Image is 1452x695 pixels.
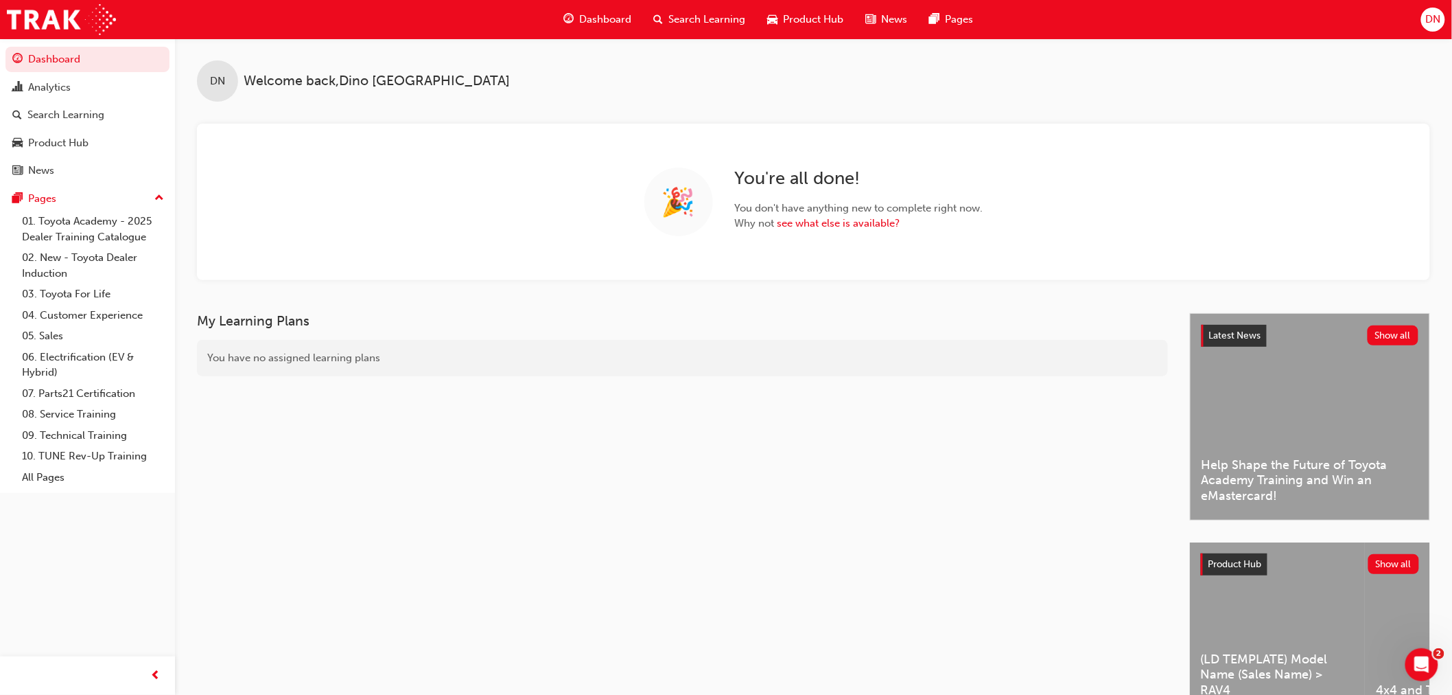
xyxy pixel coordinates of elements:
[210,73,225,89] span: DN
[5,47,169,72] a: Dashboard
[5,130,169,156] a: Product Hub
[16,383,169,405] a: 07. Parts21 Certification
[16,305,169,326] a: 04. Customer Experience
[1209,330,1261,341] span: Latest News
[197,340,1168,376] div: You have no assigned learning plans
[919,5,985,34] a: pages-iconPages
[553,5,643,34] a: guage-iconDashboard
[1433,648,1444,659] span: 2
[16,326,169,347] a: 05. Sales
[564,11,574,28] span: guage-icon
[5,158,169,183] a: News
[16,247,169,284] a: 02. New - Toyota Dealer Induction
[12,165,23,177] span: news-icon
[866,11,876,28] span: news-icon
[16,284,169,305] a: 03. Toyota For Life
[777,217,900,229] a: see what else is available?
[12,137,23,150] span: car-icon
[669,12,746,27] span: Search Learning
[1421,8,1445,32] button: DN
[5,102,169,128] a: Search Learning
[930,11,940,28] span: pages-icon
[5,186,169,212] button: Pages
[16,404,169,425] a: 08. Service Training
[735,201,983,216] span: You don't have anything new to complete right now.
[12,82,23,94] span: chart-icon
[1208,558,1262,570] span: Product Hub
[28,135,89,151] div: Product Hub
[244,73,510,89] span: Welcome back , Dino [GEOGRAPHIC_DATA]
[27,107,104,123] div: Search Learning
[946,12,974,27] span: Pages
[1202,457,1418,504] span: Help Shape the Future of Toyota Academy Training and Win an eMastercard!
[197,313,1168,329] h3: My Learning Plans
[784,12,844,27] span: Product Hub
[16,347,169,383] a: 06. Electrification (EV & Hybrid)
[1405,648,1438,681] iframe: Intercom live chat
[1202,325,1418,347] a: Latest NewsShow all
[28,80,71,95] div: Analytics
[643,5,757,34] a: search-iconSearch Learning
[12,54,23,66] span: guage-icon
[768,11,778,28] span: car-icon
[151,668,161,685] span: prev-icon
[7,4,116,35] img: Trak
[5,75,169,100] a: Analytics
[16,467,169,488] a: All Pages
[1425,12,1440,27] span: DN
[1201,554,1419,576] a: Product HubShow all
[735,168,983,190] h2: You're all done!
[882,12,908,27] span: News
[16,446,169,467] a: 10. TUNE Rev-Up Training
[16,425,169,446] a: 09. Technical Training
[654,11,664,28] span: search-icon
[28,163,54,179] div: News
[12,109,22,122] span: search-icon
[661,194,696,210] span: 🎉
[16,211,169,247] a: 01. Toyota Academy - 2025 Dealer Training Catalogue
[580,12,632,27] span: Dashboard
[28,191,56,207] div: Pages
[5,44,169,186] button: DashboardAnalyticsSearch LearningProduct HubNews
[1190,313,1430,521] a: Latest NewsShow allHelp Shape the Future of Toyota Academy Training and Win an eMastercard!
[757,5,855,34] a: car-iconProduct Hub
[855,5,919,34] a: news-iconNews
[1368,326,1419,345] button: Show all
[1368,554,1420,574] button: Show all
[12,193,23,205] span: pages-icon
[735,216,983,231] span: Why not
[154,190,164,207] span: up-icon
